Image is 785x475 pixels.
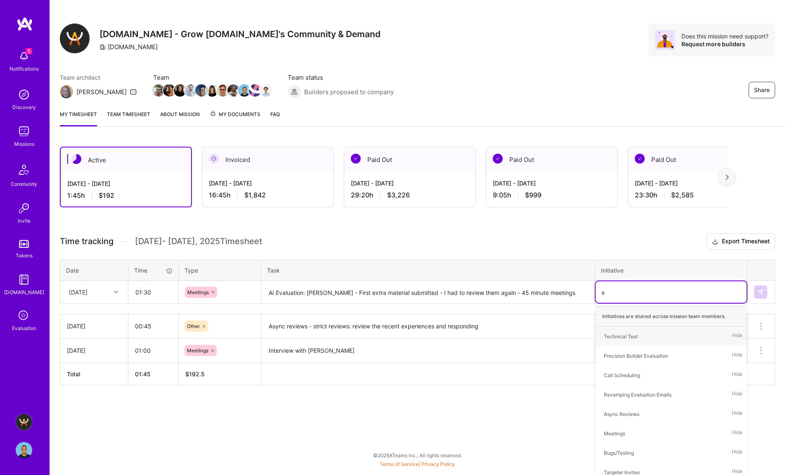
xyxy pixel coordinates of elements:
[732,408,742,420] span: Hide
[60,85,73,98] img: Team Architect
[4,288,44,297] div: [DOMAIN_NAME]
[11,180,37,188] div: Community
[60,236,113,247] span: Time tracking
[238,84,251,97] img: Team Member Avatar
[754,86,770,94] span: Share
[128,340,178,361] input: HH:MM
[604,449,634,457] div: Bugs/Testing
[707,233,775,250] button: Export Timesheet
[185,370,205,378] span: $ 192.5
[60,73,137,82] span: Team architect
[493,154,503,164] img: Paid Out
[16,414,32,430] img: A.Team - Grow A.Team's Community & Demand
[628,147,759,172] div: Paid Out
[12,324,36,332] div: Evaluation
[387,191,410,199] span: $3,226
[726,174,729,180] img: right
[604,429,625,438] div: Meetings
[655,30,675,50] img: Avatar
[60,110,97,126] a: My timesheet
[9,64,39,73] div: Notifications
[130,88,137,95] i: icon Mail
[249,84,261,97] img: Team Member Avatar
[732,370,742,381] span: Hide
[69,288,87,297] div: [DATE]
[107,110,150,126] a: Team timesheet
[260,84,272,97] img: Team Member Avatar
[16,308,32,324] i: icon SelectionTeam
[50,445,785,465] div: © 2025 ATeams Inc., All rights reserved.
[244,191,266,199] span: $1,842
[60,24,90,53] img: Company Logo
[153,73,271,82] span: Team
[160,110,200,126] a: About Mission
[351,191,469,199] div: 29:20 h
[757,289,764,295] img: Submit
[493,191,611,199] div: 9:05 h
[164,83,175,97] a: Team Member Avatar
[153,83,164,97] a: Team Member Avatar
[525,191,541,199] span: $999
[681,40,768,48] div: Request more builders
[270,110,280,126] a: FAQ
[262,315,594,338] textarea: Async reviews - strict reviews: review the recent experiences and responding
[14,414,34,430] a: A.Team - Grow A.Team's Community & Demand
[16,86,32,103] img: discovery
[179,260,261,280] th: Type
[99,191,114,200] span: $192
[16,271,32,288] img: guide book
[604,371,640,380] div: Call Scheduling
[681,32,768,40] div: Does this mission need support?
[250,83,260,97] a: Team Member Avatar
[14,442,34,458] a: User Avatar
[304,88,394,96] span: Builders proposed to company
[228,83,239,97] a: Team Member Avatar
[174,84,186,97] img: Team Member Avatar
[18,216,31,225] div: Invite
[732,447,742,458] span: Hide
[732,428,742,439] span: Hide
[185,83,196,97] a: Team Member Avatar
[604,410,639,418] div: Async Reviews
[344,147,475,172] div: Paid Out
[134,266,173,275] div: Time
[262,340,594,362] textarea: Interview with [PERSON_NAME]
[61,147,191,173] div: Active
[493,179,611,188] div: [DATE] - [DATE]
[16,48,32,64] img: bell
[604,351,668,360] div: Precision Builder Evaluation
[17,17,33,31] img: logo
[206,84,218,97] img: Team Member Avatar
[635,179,753,188] div: [DATE] - [DATE]
[210,110,260,126] a: My Documents
[175,83,185,97] a: Team Member Avatar
[187,323,200,329] span: Other
[99,29,381,39] h3: [DOMAIN_NAME] - Grow [DOMAIN_NAME]'s Community & Demand
[380,461,419,467] a: Terms of Service
[217,84,229,97] img: Team Member Avatar
[26,48,32,55] span: 5
[187,347,208,354] span: Meetings
[60,260,128,280] th: Date
[380,461,455,467] span: |
[163,84,175,97] img: Team Member Avatar
[218,83,228,97] a: Team Member Avatar
[184,84,197,97] img: Team Member Avatar
[16,123,32,140] img: teamwork
[195,84,208,97] img: Team Member Avatar
[261,260,595,280] th: Task
[99,43,158,51] div: [DOMAIN_NAME]
[288,73,394,82] span: Team status
[351,154,361,164] img: Paid Out
[128,363,179,385] th: 01:45
[749,82,775,98] button: Share
[596,306,747,327] div: Initiatives are shared across mission team members.
[60,363,128,385] th: Total
[152,84,165,97] img: Team Member Avatar
[351,179,469,188] div: [DATE] - [DATE]
[671,191,694,199] span: $2,585
[99,44,106,50] i: icon CompanyGray
[114,290,118,294] i: icon Chevron
[19,240,29,248] img: tokens
[209,191,327,199] div: 16:45 h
